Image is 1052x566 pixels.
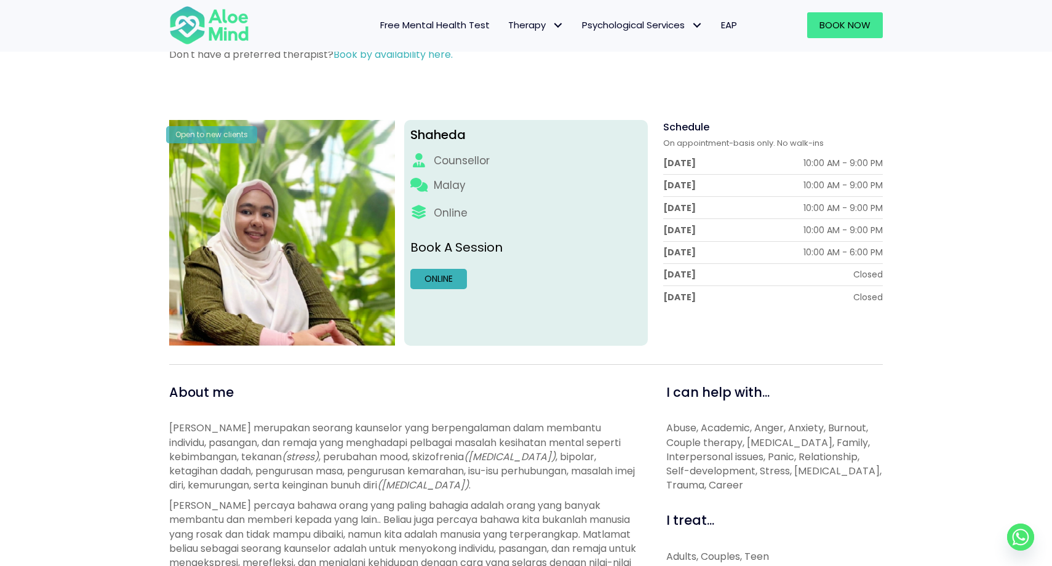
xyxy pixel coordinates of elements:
[666,511,714,529] span: I treat...
[803,246,883,258] div: 10:00 AM - 6:00 PM
[410,126,642,144] div: Shaheda
[803,224,883,236] div: 10:00 AM - 9:00 PM
[333,47,453,62] a: Book by availability here.
[434,205,468,221] div: Online
[853,291,883,303] div: Closed
[166,126,257,143] div: Open to new clients
[663,120,709,134] span: Schedule
[508,18,564,31] span: Therapy
[582,18,703,31] span: Psychological Services
[663,202,696,214] div: [DATE]
[712,12,746,38] a: EAP
[666,549,883,564] div: Adults, Couples, Teen
[380,18,490,31] span: Free Mental Health Test
[819,18,871,31] span: Book Now
[663,246,696,258] div: [DATE]
[1007,524,1034,551] a: Whatsapp
[666,421,883,492] p: Abuse, Academic, Anger, Anxiety, Burnout, Couple therapy, [MEDICAL_DATA], Family, Interpersonal i...
[434,178,466,193] p: Malay
[549,17,567,34] span: Therapy: submenu
[853,268,883,281] div: Closed
[169,450,635,492] span: , bipolar, ketagihan dadah, pengurusan masa, pengurusan kemarahan, isu-isu perhubungan, masalah i...
[319,450,464,464] span: , perubahan mood, skizofrenia
[410,269,467,289] a: Online
[573,12,712,38] a: Psychological ServicesPsychological Services: submenu
[434,153,490,169] div: Counsellor
[663,224,696,236] div: [DATE]
[666,383,770,401] span: I can help with...
[169,383,234,401] span: About me
[803,157,883,169] div: 10:00 AM - 9:00 PM
[499,12,573,38] a: TherapyTherapy: submenu
[663,137,824,149] span: On appointment-basis only. No walk-ins
[464,450,556,464] span: (​​[MEDICAL_DATA])
[663,157,696,169] div: [DATE]
[803,202,883,214] div: 10:00 AM - 9:00 PM
[721,18,737,31] span: EAP
[371,12,499,38] a: Free Mental Health Test
[169,47,883,62] p: Don't have a preferred therapist?
[469,478,471,492] span: .
[688,17,706,34] span: Psychological Services: submenu
[282,450,319,464] span: (stress)
[265,12,746,38] nav: Menu
[663,268,696,281] div: [DATE]
[807,12,883,38] a: Book Now
[663,179,696,191] div: [DATE]
[169,5,249,46] img: Aloe mind Logo
[169,120,395,346] img: Shaheda Counsellor
[410,239,642,257] p: Book A Session
[169,421,621,463] span: [PERSON_NAME] merupakan seorang kaunselor yang berpengalaman dalam membantu individu, pasangan, d...
[663,291,696,303] div: [DATE]
[803,179,883,191] div: 10:00 AM - 9:00 PM
[377,478,469,492] span: ([MEDICAL_DATA])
